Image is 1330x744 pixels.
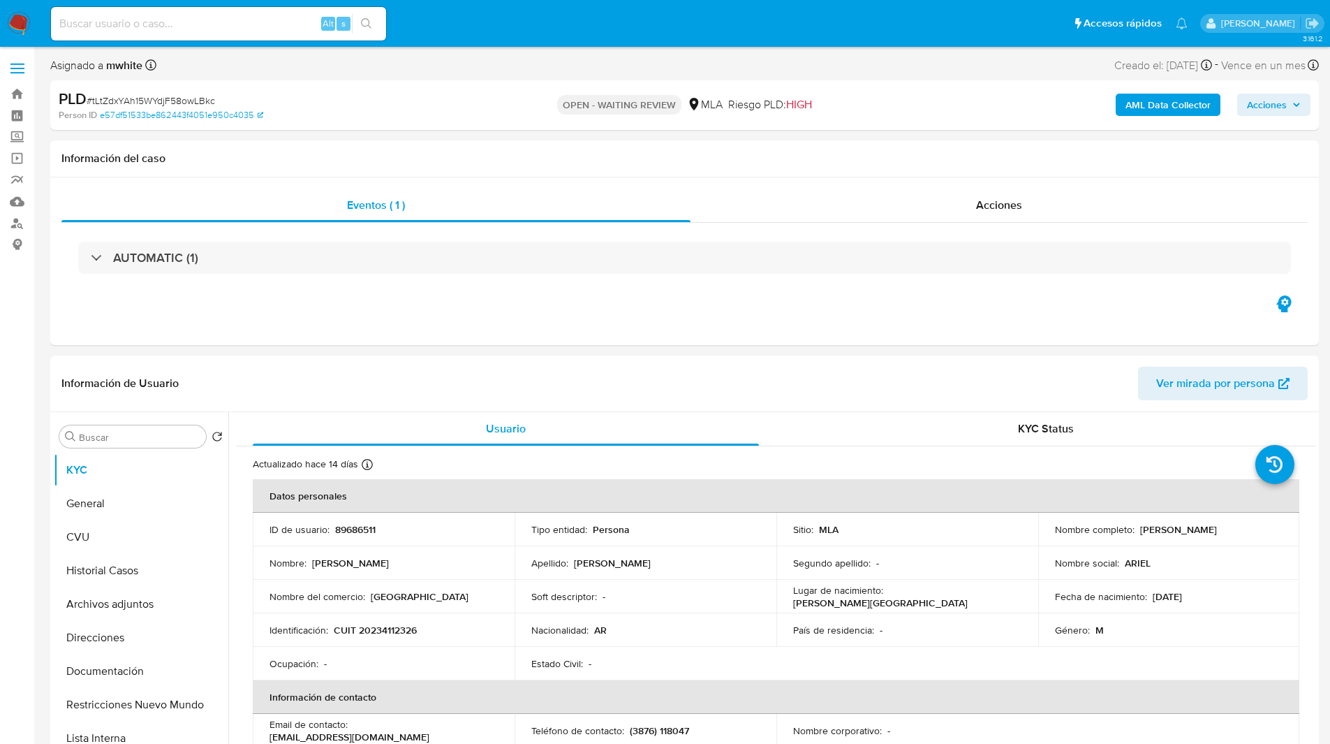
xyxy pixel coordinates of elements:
span: KYC Status [1018,421,1074,437]
span: Acciones [1247,94,1287,116]
input: Buscar usuario o caso... [51,15,386,33]
p: ID de usuario : [269,523,330,536]
span: HIGH [786,96,812,112]
div: Creado el: [DATE] [1114,56,1212,75]
p: Nombre : [269,557,306,569]
button: Volver al orden por defecto [212,431,223,446]
h1: Información de Usuario [61,377,179,391]
b: Person ID [59,109,97,122]
p: Lugar de nacimiento : [793,584,883,597]
p: Nombre del comercio : [269,590,365,603]
b: AML Data Collector [1125,94,1211,116]
button: CVU [54,520,228,554]
p: - [603,590,605,603]
span: s [341,17,346,30]
span: Alt [323,17,334,30]
p: Sitio : [793,523,813,536]
p: - [324,657,327,670]
p: AR [594,624,607,636]
span: Acciones [976,197,1022,213]
b: mwhite [103,57,142,73]
p: Tipo entidad : [531,523,587,536]
button: Documentación [54,655,228,688]
p: Nombre corporativo : [793,724,882,737]
p: Persona [593,523,630,536]
button: search-icon [352,14,380,34]
button: Acciones [1237,94,1310,116]
div: MLA [687,97,723,112]
p: MLA [819,523,838,536]
p: 89686511 [335,523,376,536]
p: Género : [1055,624,1090,636]
button: Direcciones [54,621,228,655]
span: Eventos ( 1 ) [347,197,405,213]
p: Apellido : [531,557,568,569]
p: - [876,557,879,569]
span: # tLtZdxYAh15WYdjF58owLBkc [87,94,215,108]
span: Vence en un mes [1221,58,1306,73]
p: [PERSON_NAME] [312,557,389,569]
p: Nombre social : [1055,557,1119,569]
p: Fecha de nacimiento : [1055,590,1147,603]
a: e57df51533be862443f4051e950c4035 [100,109,263,122]
span: Usuario [486,421,526,437]
p: [PERSON_NAME] [574,557,651,569]
div: AUTOMATIC (1) [78,242,1291,274]
button: AML Data Collector [1116,94,1220,116]
button: General [54,487,228,520]
button: KYC [54,453,228,487]
p: - [887,724,890,737]
input: Buscar [79,431,200,444]
p: Soft descriptor : [531,590,597,603]
p: País de residencia : [793,624,874,636]
p: CUIT 20234112326 [334,624,417,636]
span: Ver mirada por persona [1156,367,1275,400]
span: - [1215,56,1218,75]
p: [PERSON_NAME] [1140,523,1217,536]
p: [EMAIL_ADDRESS][DOMAIN_NAME] [269,731,429,743]
th: Datos personales [253,479,1299,513]
p: M [1095,624,1104,636]
h3: AUTOMATIC (1) [113,250,198,265]
p: Ocupación : [269,657,318,670]
h1: Información del caso [61,152,1308,166]
p: Email de contacto : [269,718,348,731]
b: PLD [59,87,87,110]
a: Salir [1305,16,1320,31]
a: Notificaciones [1176,17,1188,29]
button: Ver mirada por persona [1138,367,1308,400]
p: ARIEL [1125,557,1151,569]
p: OPEN - WAITING REVIEW [557,95,681,115]
p: Nombre completo : [1055,523,1135,536]
p: Segundo apellido : [793,557,871,569]
button: Restricciones Nuevo Mundo [54,688,228,722]
span: Asignado a [50,58,142,73]
p: - [589,657,591,670]
button: Buscar [65,431,76,442]
p: Nacionalidad : [531,624,589,636]
p: [GEOGRAPHIC_DATA] [371,590,468,603]
p: matiasagustin.white@mercadolibre.com [1221,17,1300,30]
button: Historial Casos [54,554,228,588]
th: Información de contacto [253,680,1299,714]
p: Actualizado hace 14 días [253,458,358,471]
p: [DATE] [1153,590,1182,603]
span: Riesgo PLD: [728,97,812,112]
p: Identificación : [269,624,328,636]
p: Estado Civil : [531,657,583,670]
p: [PERSON_NAME][GEOGRAPHIC_DATA] [793,597,968,609]
button: Archivos adjuntos [54,588,228,621]
span: Accesos rápidos [1084,16,1162,31]
p: - [880,624,882,636]
p: Teléfono de contacto : [531,724,624,737]
p: (3876) 118047 [630,724,689,737]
